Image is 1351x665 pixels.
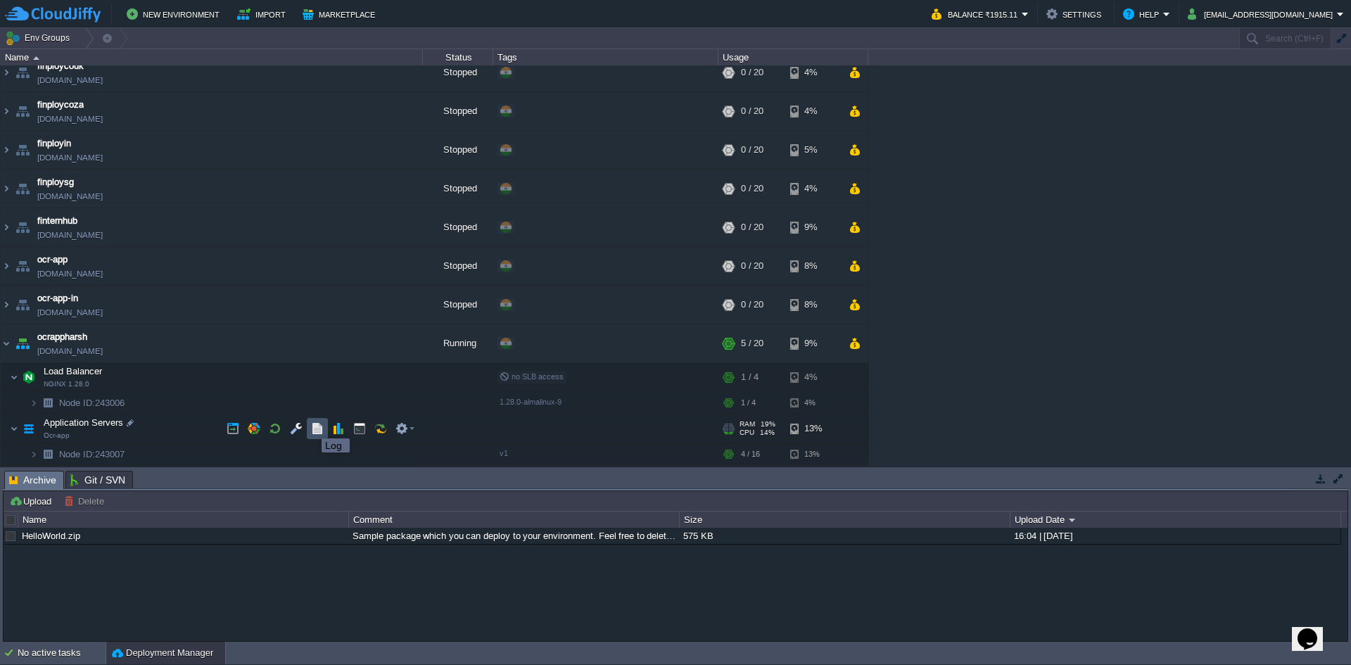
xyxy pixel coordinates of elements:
img: CloudJiffy [5,6,101,23]
div: 4% [790,53,836,91]
div: Stopped [423,208,493,246]
img: AMDAwAAAACH5BAEAAAAALAAAAAABAAEAAAICRAEAOw== [13,247,32,285]
span: v1 [500,449,508,457]
div: 0 / 20 [741,247,763,285]
div: Comment [350,512,679,528]
span: CPU [740,429,754,437]
a: [DOMAIN_NAME] [37,228,103,242]
img: AMDAwAAAACH5BAEAAAAALAAAAAABAAEAAAICRAEAOw== [38,443,58,465]
img: AMDAwAAAACH5BAEAAAAALAAAAAABAAEAAAICRAEAOw== [19,414,39,443]
a: Node ID:243006 [58,397,127,409]
img: AMDAwAAAACH5BAEAAAAALAAAAAABAAEAAAICRAEAOw== [13,208,32,246]
div: 4% [790,170,836,208]
div: Size [680,512,1010,528]
div: Stopped [423,286,493,324]
img: AMDAwAAAACH5BAEAAAAALAAAAAABAAEAAAICRAEAOw== [13,131,32,169]
span: NGINX 1.28.0 [44,380,89,388]
div: Stopped [423,170,493,208]
img: AMDAwAAAACH5BAEAAAAALAAAAAABAAEAAAICRAEAOw== [38,392,58,414]
span: Ocr-app [44,431,70,440]
img: AMDAwAAAACH5BAEAAAAALAAAAAABAAEAAAICRAEAOw== [13,170,32,208]
img: AMDAwAAAACH5BAEAAAAALAAAAAABAAEAAAICRAEAOw== [1,92,12,130]
a: [DOMAIN_NAME] [37,267,103,281]
a: [DOMAIN_NAME] [37,73,103,87]
span: 19% [761,420,775,429]
a: [DOMAIN_NAME] [37,151,103,165]
a: Node ID:243007 [58,448,127,460]
img: AMDAwAAAACH5BAEAAAAALAAAAAABAAEAAAICRAEAOw== [1,247,12,285]
button: Marketplace [303,6,379,23]
a: [DOMAIN_NAME] [37,189,103,203]
div: Stopped [423,131,493,169]
img: AMDAwAAAACH5BAEAAAAALAAAAAABAAEAAAICRAEAOw== [10,414,18,443]
span: ocr-app-in [37,291,78,305]
div: 5% [790,131,836,169]
div: 1 / 4 [741,363,759,391]
div: 9% [790,208,836,246]
button: New Environment [127,6,224,23]
span: Git / SVN [70,471,125,488]
span: no SLB access [500,372,564,381]
img: AMDAwAAAACH5BAEAAAAALAAAAAABAAEAAAICRAEAOw== [30,392,38,414]
div: 0 / 20 [741,92,763,130]
div: 0 / 20 [741,286,763,324]
div: Stopped [423,92,493,130]
img: AMDAwAAAACH5BAEAAAAALAAAAAABAAEAAAICRAEAOw== [13,92,32,130]
div: Sample package which you can deploy to your environment. Feel free to delete and upload a package... [349,528,678,544]
div: Running [423,324,493,362]
button: Env Groups [5,28,75,48]
div: 0 / 20 [741,53,763,91]
button: Upload [9,495,56,507]
span: Load Balancer [42,365,104,377]
a: ocr-app [37,253,68,267]
a: finploysg [37,175,74,189]
div: Name [1,49,422,65]
div: 16:04 | [DATE] [1010,528,1340,544]
div: Stopped [423,247,493,285]
div: 13% [790,443,836,465]
button: Delete [64,495,108,507]
button: Deployment Manager [112,646,213,660]
div: 8% [790,247,836,285]
div: 13% [790,414,836,443]
img: AMDAwAAAACH5BAEAAAAALAAAAAABAAEAAAICRAEAOw== [19,363,39,391]
img: AMDAwAAAACH5BAEAAAAALAAAAAABAAEAAAICRAEAOw== [1,324,12,362]
div: 0 / 20 [741,131,763,169]
div: 8% [790,286,836,324]
a: finploycoza [37,98,84,112]
div: 4% [790,363,836,391]
a: ocrappharsh [37,330,87,344]
a: finploycouk [37,59,84,73]
span: 14% [760,429,775,437]
img: AMDAwAAAACH5BAEAAAAALAAAAAABAAEAAAICRAEAOw== [1,131,12,169]
img: AMDAwAAAACH5BAEAAAAALAAAAAABAAEAAAICRAEAOw== [1,53,12,91]
div: 9% [790,324,836,362]
div: 0 / 20 [741,208,763,246]
span: 243006 [58,397,127,409]
span: RAM [740,420,755,429]
div: Usage [719,49,868,65]
img: AMDAwAAAACH5BAEAAAAALAAAAAABAAEAAAICRAEAOw== [33,56,39,60]
img: AMDAwAAAACH5BAEAAAAALAAAAAABAAEAAAICRAEAOw== [13,286,32,324]
div: Upload Date [1011,512,1340,528]
a: finternhub [37,214,77,228]
button: [EMAIL_ADDRESS][DOMAIN_NAME] [1188,6,1337,23]
div: 5 / 20 [741,324,763,362]
button: Help [1123,6,1163,23]
iframe: chat widget [1292,609,1337,651]
img: AMDAwAAAACH5BAEAAAAALAAAAAABAAEAAAICRAEAOw== [1,170,12,208]
div: 0 / 20 [741,170,763,208]
div: Stopped [423,53,493,91]
a: [DOMAIN_NAME] [37,112,103,126]
a: finployin [37,137,71,151]
div: 4% [790,92,836,130]
a: Application ServersOcr-app [42,417,125,428]
span: Archive [9,471,56,489]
